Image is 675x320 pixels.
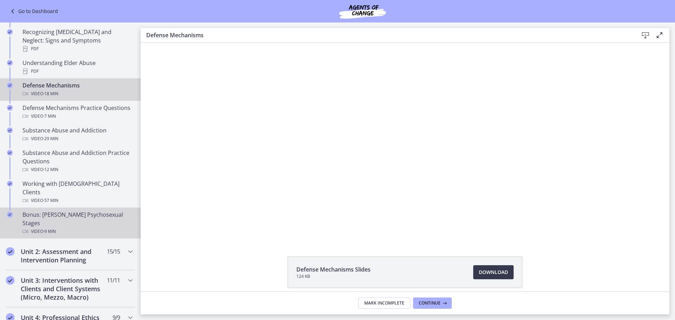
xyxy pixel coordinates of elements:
[7,60,13,66] i: Completed
[22,149,132,174] div: Substance Abuse and Addiction Practice Questions
[21,276,107,301] h2: Unit 3: Interventions with Clients and Client Systems (Micro, Mezzo, Macro)
[358,298,410,309] button: Mark Incomplete
[7,83,13,88] i: Completed
[7,181,13,187] i: Completed
[43,135,58,143] span: · 29 min
[22,227,132,236] div: Video
[7,105,13,111] i: Completed
[43,165,58,174] span: · 12 min
[22,179,132,205] div: Working with [DEMOGRAPHIC_DATA] Clients
[22,81,132,98] div: Defense Mechanisms
[22,59,132,76] div: Understanding Elder Abuse
[107,276,120,285] span: 11 / 11
[22,28,132,53] div: Recognizing [MEDICAL_DATA] and Neglect: Signs and Symptoms
[22,126,132,143] div: Substance Abuse and Addiction
[413,298,452,309] button: Continue
[22,90,132,98] div: Video
[296,265,371,274] span: Defense Mechanisms Slides
[479,268,508,276] span: Download
[7,150,13,156] i: Completed
[320,3,405,20] img: Agents of Change
[22,210,132,236] div: Bonus: [PERSON_NAME] Psychosexual Stages
[21,247,107,264] h2: Unit 2: Assessment and Intervention Planning
[43,196,58,205] span: · 57 min
[296,274,371,279] span: 124 KB
[7,29,13,35] i: Completed
[22,135,132,143] div: Video
[6,276,14,285] i: Completed
[364,300,404,306] span: Mark Incomplete
[107,247,120,256] span: 15 / 15
[43,90,58,98] span: · 18 min
[419,300,441,306] span: Continue
[22,45,132,53] div: PDF
[22,104,132,120] div: Defense Mechanisms Practice Questions
[7,212,13,217] i: Completed
[22,112,132,120] div: Video
[146,31,627,39] h3: Defense Mechanisms
[7,128,13,133] i: Completed
[141,43,669,240] iframe: Video Lesson
[22,165,132,174] div: Video
[43,227,56,236] span: · 9 min
[22,67,132,76] div: PDF
[43,112,56,120] span: · 7 min
[473,265,514,279] a: Download
[8,7,58,15] a: Go to Dashboard
[22,196,132,205] div: Video
[6,247,14,256] i: Completed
